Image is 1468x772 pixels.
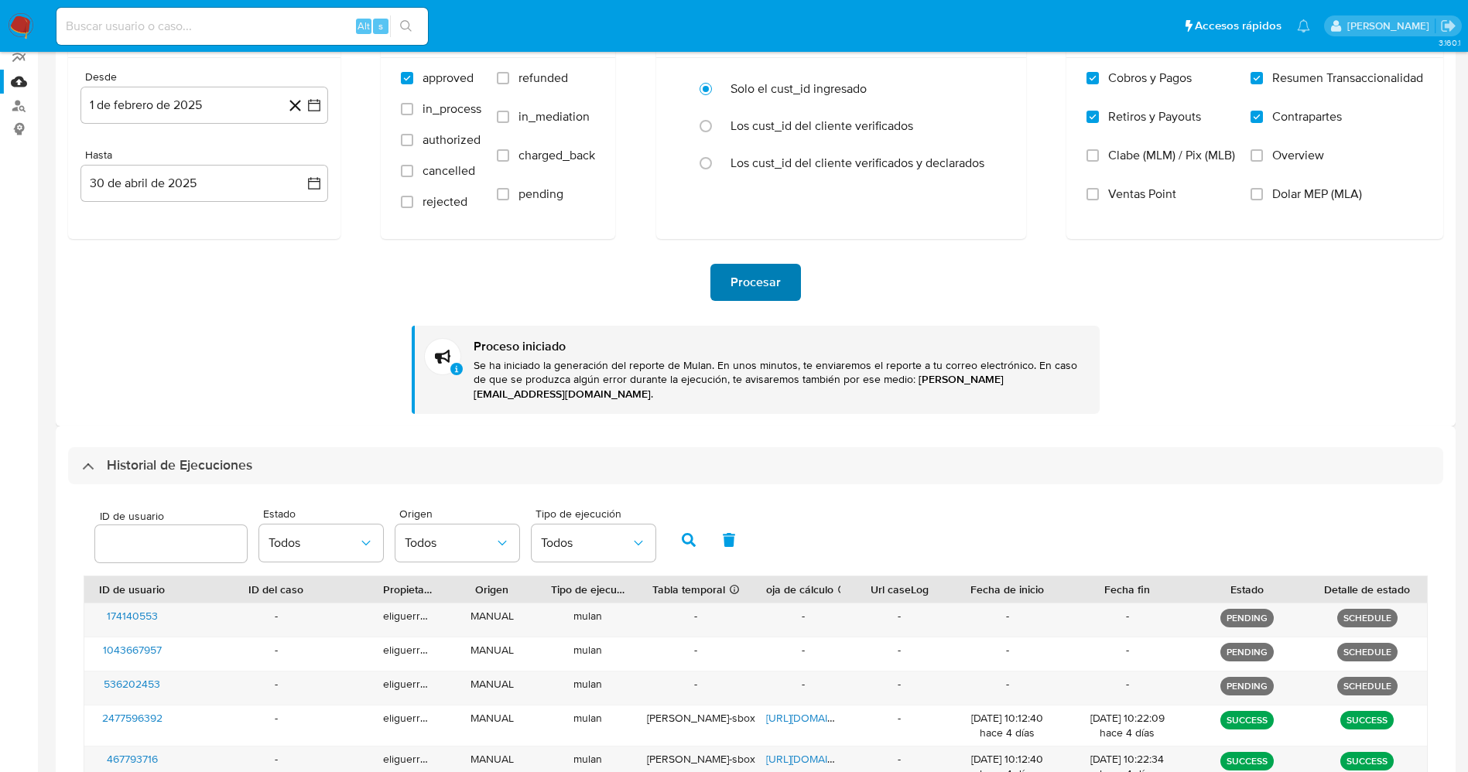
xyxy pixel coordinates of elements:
span: s [378,19,383,33]
button: search-icon [390,15,422,37]
span: 3.160.1 [1439,36,1460,49]
a: Notificaciones [1297,19,1310,32]
span: Alt [358,19,370,33]
a: Salir [1440,18,1456,34]
p: eliana.eguerrero@mercadolibre.com [1347,19,1435,33]
span: Accesos rápidos [1195,18,1282,34]
input: Buscar usuario o caso... [56,16,428,36]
